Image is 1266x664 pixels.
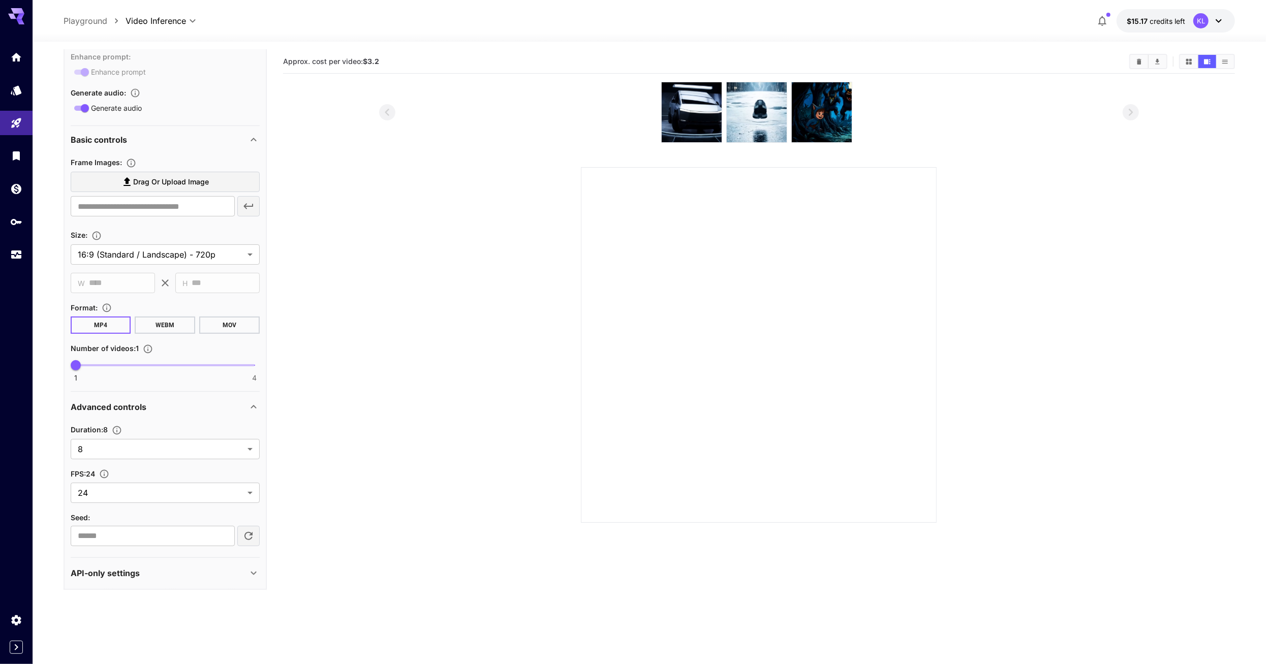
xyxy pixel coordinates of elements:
p: Basic controls [71,134,127,146]
button: Upload frame images. [122,158,140,168]
button: Set the number of duration [108,425,126,435]
span: H [182,277,188,289]
div: Advanced controls [71,395,260,419]
div: KL [1193,13,1209,28]
nav: breadcrumb [64,15,126,27]
span: Duration : 8 [71,425,108,434]
button: Show videos in video view [1198,55,1216,68]
div: Clear videosDownload All [1129,54,1167,69]
span: Drag or upload image [133,176,209,188]
button: Expand sidebar [10,641,23,654]
span: Generate audio [91,103,142,113]
div: Library [10,149,22,162]
button: Download All [1149,55,1166,68]
button: Choose the file format for the output video. [98,303,116,313]
div: API Keys [10,215,22,228]
button: MP4 [71,317,131,334]
button: Specify how many videos to generate in a single request. Each video generation will be charged se... [139,344,157,354]
div: Playground [10,117,22,130]
span: 8 [78,443,243,455]
img: wCFdyHEu4A11QAAAABJRU5ErkJggg== [662,82,722,142]
a: Playground [64,15,107,27]
div: $15.167 [1127,16,1185,26]
div: Settings [10,614,22,626]
img: z92N7vA1OCw+gAAAABJRU5ErkJggg== [792,82,852,142]
span: $15.17 [1127,17,1150,25]
span: W [78,277,85,289]
p: API-only settings [71,567,140,579]
span: 1 [74,373,77,383]
button: Adjust the dimensions of the generated image by specifying its width and height in pixels, or sel... [87,231,106,241]
span: Seed : [71,513,90,522]
div: Wallet [10,182,22,195]
span: 24 [78,487,243,499]
span: Video Inference [126,15,186,27]
div: Home [10,51,22,64]
span: 4 [252,373,257,383]
button: Set the fps [95,469,113,479]
div: Models [10,81,22,93]
button: Show videos in grid view [1180,55,1198,68]
button: Clear videos [1130,55,1148,68]
div: Show videos in grid viewShow videos in video viewShow videos in list view [1179,54,1235,69]
label: Drag or upload image [71,172,260,193]
span: Approx. cost per video: [283,57,379,66]
span: Size : [71,231,87,239]
span: 16:9 (Standard / Landscape) - 720p [78,248,243,261]
button: MOV [199,317,260,334]
button: Show videos in list view [1216,55,1234,68]
button: WEBM [135,317,195,334]
span: credits left [1150,17,1185,25]
b: $3.2 [363,57,379,66]
span: Generate audio : [71,88,126,97]
img: gOI2012BBrF1wAAAABJRU5ErkJggg== [727,82,787,142]
span: Number of videos : 1 [71,344,139,353]
span: FPS : 24 [71,469,95,478]
span: Format : [71,303,98,312]
div: API-only settings [71,561,260,585]
span: Frame Images : [71,158,122,167]
button: $15.167KL [1117,9,1235,33]
p: Advanced controls [71,401,146,413]
div: Basic controls [71,128,260,152]
div: Usage [10,248,22,261]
